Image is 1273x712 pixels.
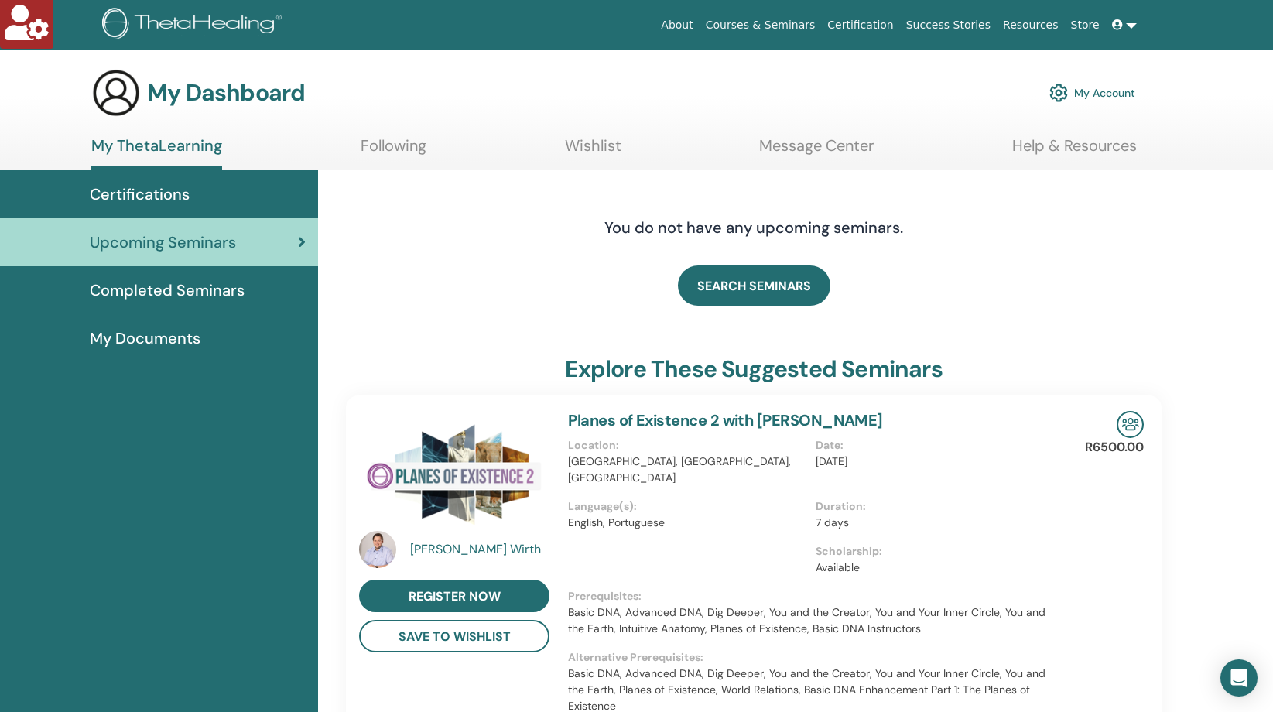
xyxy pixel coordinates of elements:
[816,454,1054,470] p: [DATE]
[821,11,899,39] a: Certification
[90,183,190,206] span: Certifications
[816,560,1054,576] p: Available
[102,8,287,43] img: logo.png
[359,620,549,652] button: save to wishlist
[410,540,553,559] a: [PERSON_NAME] Wirth
[1049,76,1135,110] a: My Account
[568,604,1063,637] p: Basic DNA, Advanced DNA, Dig Deeper, You and the Creator, You and Your Inner Circle, You and the ...
[90,231,236,254] span: Upcoming Seminars
[359,411,549,536] img: Planes of Existence 2
[90,279,245,302] span: Completed Seminars
[816,498,1054,515] p: Duration :
[409,588,501,604] span: register now
[568,410,883,430] a: Planes of Existence 2 with [PERSON_NAME]
[1049,80,1068,106] img: cog.svg
[510,218,998,237] h4: You do not have any upcoming seminars.
[1085,438,1144,457] p: R6500.00
[568,588,1063,604] p: Prerequisites :
[816,543,1054,560] p: Scholarship :
[568,498,806,515] p: Language(s) :
[997,11,1065,39] a: Resources
[359,580,549,612] a: register now
[900,11,997,39] a: Success Stories
[568,649,1063,666] p: Alternative Prerequisites :
[90,327,200,350] span: My Documents
[91,68,141,118] img: generic-user-icon.jpg
[147,79,305,107] h3: My Dashboard
[91,136,222,170] a: My ThetaLearning
[1065,11,1106,39] a: Store
[565,355,942,383] h3: explore these suggested seminars
[1117,411,1144,438] img: In-Person Seminar
[678,265,830,306] a: SEARCH SEMINARS
[565,136,621,166] a: Wishlist
[1220,659,1258,697] div: Open Intercom Messenger
[568,454,806,486] p: [GEOGRAPHIC_DATA], [GEOGRAPHIC_DATA], [GEOGRAPHIC_DATA]
[759,136,874,166] a: Message Center
[816,515,1054,531] p: 7 days
[568,515,806,531] p: English, Portuguese
[655,11,699,39] a: About
[568,437,806,454] p: Location :
[700,11,822,39] a: Courses & Seminars
[697,278,811,294] span: SEARCH SEMINARS
[361,136,426,166] a: Following
[816,437,1054,454] p: Date :
[1012,136,1137,166] a: Help & Resources
[359,531,396,568] img: default.jpg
